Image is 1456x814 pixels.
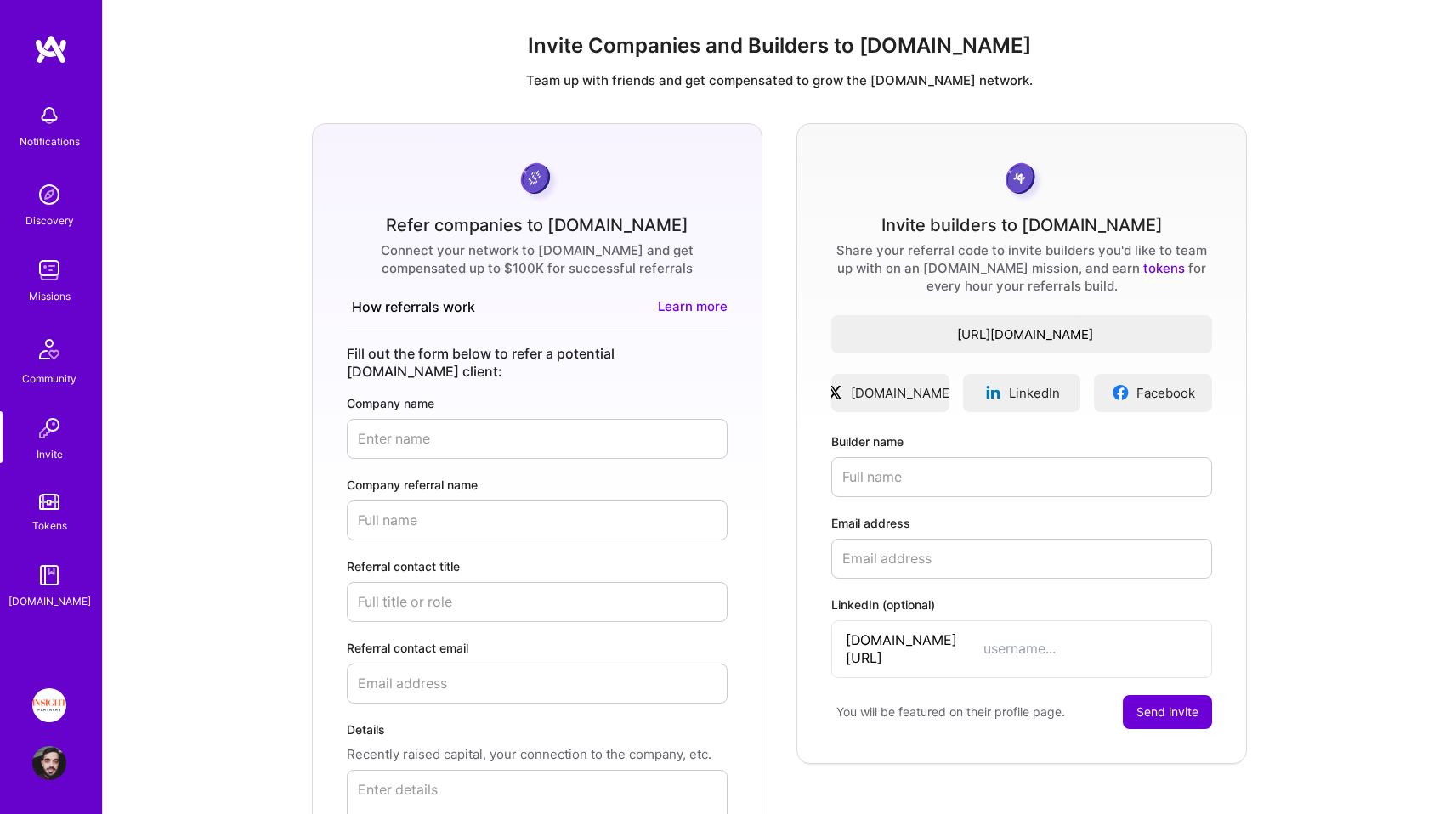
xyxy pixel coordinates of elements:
div: Invite builders to [DOMAIN_NAME] [881,217,1163,235]
button: How referrals work [347,297,487,317]
h1: Invite Companies and Builders to [DOMAIN_NAME] [116,34,1442,59]
a: Facebook [1094,374,1212,412]
input: Email address [347,664,728,704]
div: Notifications [20,133,80,150]
button: [URL][DOMAIN_NAME] [831,315,1212,353]
img: xLogo [826,384,844,401]
img: facebookLogo [1112,384,1130,401]
span: LinkedIn [1009,384,1060,402]
label: Referral contact email [347,639,728,657]
img: Community [29,329,70,370]
input: Enter name [347,419,728,459]
img: User Avatar [32,746,66,780]
input: Full title or role [347,582,728,622]
input: Full name [347,500,728,540]
div: Refer companies to [DOMAIN_NAME] [386,217,688,235]
img: discovery [32,178,66,212]
img: guide book [32,558,66,592]
img: grayCoin [1000,158,1045,203]
div: Connect your network to [DOMAIN_NAME] and get compensated up to $100K for successful referrals [347,241,728,277]
img: teamwork [32,253,66,287]
span: [URL][DOMAIN_NAME] [831,325,1212,343]
img: linkedinLogo [984,384,1002,401]
a: Learn more [658,297,728,317]
span: [DOMAIN_NAME] [851,384,954,402]
a: tokens [1143,260,1185,276]
p: Recently raised capital, your connection to the company, etc. [347,745,728,763]
img: logo [34,34,68,65]
label: Builder name [831,432,1212,450]
div: Invite [37,445,63,463]
a: Insight Partners: Data & AI - Sourcing [28,688,71,722]
div: Discovery [25,212,74,229]
div: Missions [29,287,71,305]
label: Company name [347,394,728,412]
div: Fill out the form below to refer a potential [DOMAIN_NAME] client: [347,345,728,381]
img: tokens [39,494,59,510]
div: [DOMAIN_NAME] [8,592,91,610]
img: Invite [32,411,66,445]
span: Facebook [1136,384,1195,402]
div: Community [22,370,76,387]
label: LinkedIn (optional) [831,596,1212,613]
a: [DOMAIN_NAME] [831,374,949,412]
label: Referral contact title [347,557,728,575]
button: Send invite [1123,695,1212,729]
p: Team up with friends and get compensated to grow the [DOMAIN_NAME] network. [116,71,1442,89]
label: Email address [831,514,1212,532]
input: Full name [831,457,1212,497]
img: Insight Partners: Data & AI - Sourcing [32,688,66,722]
a: LinkedIn [963,374,1081,412]
input: Email address [831,539,1212,579]
img: purpleCoin [515,158,559,203]
label: Details [347,721,728,738]
label: Company referral name [347,476,728,494]
span: [DOMAIN_NAME][URL] [846,631,983,667]
div: Share your referral code to invite builders you'd like to team up with on an [DOMAIN_NAME] missio... [831,241,1212,295]
input: username... [983,640,1198,658]
a: User Avatar [28,746,71,780]
div: You will be featured on their profile page. [831,695,1065,729]
img: bell [32,99,66,133]
div: Tokens [32,517,67,534]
